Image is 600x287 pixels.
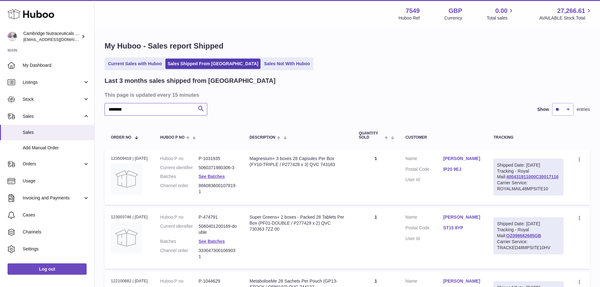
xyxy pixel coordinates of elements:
[198,278,237,284] dd: P-1044629
[23,37,93,42] span: [EMAIL_ADDRESS][DOMAIN_NAME]
[352,149,399,205] td: 1
[160,223,199,235] dt: Current identifier
[497,162,560,168] div: Shipped Date: [DATE]
[444,15,462,21] div: Currency
[494,159,563,195] div: Tracking - Royal Mail:
[160,238,199,244] dt: Batches
[23,195,83,201] span: Invoicing and Payments
[506,174,559,179] a: 400431911000C30017116
[111,163,142,195] img: no-photo.jpg
[198,223,237,235] dd: 5060401200169-double
[160,174,199,180] dt: Batches
[405,236,443,242] dt: User Id
[406,7,420,15] strong: 7549
[198,214,237,220] dd: P-474791
[23,62,89,68] span: My Dashboard
[539,15,592,21] span: AVAILABLE Stock Total
[487,7,515,21] a: 0.00 Total sales
[577,106,590,112] span: entries
[198,174,225,179] a: See Batches
[405,225,443,232] dt: Postal Code
[8,32,17,41] img: internalAdmin-7549@internal.huboo.com
[8,263,87,275] a: Log out
[537,106,549,112] label: Show
[23,129,89,135] span: Sales
[165,59,260,69] a: Sales Shipped From [GEOGRAPHIC_DATA]
[443,156,481,162] a: [PERSON_NAME]
[160,156,199,162] dt: Huboo P no
[160,248,199,260] dt: Channel order
[405,214,443,222] dt: Name
[160,183,199,195] dt: Channel order
[23,113,83,119] span: Sales
[23,178,89,184] span: Usage
[497,239,560,251] div: Carrier Service: TRACKED48MPSITE10HV
[539,7,592,21] a: 27,266.61 AVAILABLE Stock Total
[111,214,148,220] div: 123003746 | [DATE]
[198,248,237,260] dd: 3330473001069031
[443,278,481,284] a: [PERSON_NAME]
[405,156,443,163] dt: Name
[23,229,89,235] span: Channels
[449,7,462,15] strong: GBP
[506,233,541,238] a: OZ098682685GB
[443,225,481,231] a: ST15 8YP
[106,59,164,69] a: Current Sales with Huboo
[23,79,83,85] span: Listings
[160,165,199,171] dt: Current identifier
[405,278,443,286] dt: Name
[443,166,481,172] a: IP20 9EJ
[160,278,199,284] dt: Huboo P no
[249,135,275,140] span: Description
[105,41,590,51] h1: My Huboo - Sales report Shipped
[198,156,237,162] dd: P-1031935
[23,246,89,252] span: Settings
[105,91,588,98] h3: This page is updated every 15 minutes
[405,166,443,174] dt: Postal Code
[487,15,515,21] span: Total sales
[359,131,383,140] span: Quantity Sold
[198,183,237,195] dd: 8660836001078191
[105,77,276,85] h2: Last 3 months sales shipped from [GEOGRAPHIC_DATA]
[23,161,83,167] span: Orders
[262,59,312,69] a: Sales Not With Huboo
[111,156,148,161] div: 123509418 | [DATE]
[494,135,563,140] div: Tracking
[111,222,142,254] img: no-photo.jpg
[405,135,481,140] div: Customer
[198,165,237,171] dd: 5060371980306-3
[443,214,481,220] a: [PERSON_NAME]
[352,208,399,269] td: 1
[198,239,225,244] a: See Batches
[557,7,585,15] span: 27,266.61
[497,180,560,192] div: Carrier Service: ROYALMAIL48MPSITE10
[23,31,80,43] div: Cambridge Nutraceuticals Ltd
[405,177,443,183] dt: User Id
[23,96,83,102] span: Stock
[494,217,563,254] div: Tracking - Royal Mail:
[495,7,508,15] span: 0.00
[497,221,560,227] div: Shipped Date: [DATE]
[160,135,185,140] span: Huboo P no
[23,145,89,151] span: Add Manual Order
[23,212,89,218] span: Cases
[111,135,131,140] span: Order No
[249,156,346,168] div: Magnesium+ 3 boxes 28 Capsules Per Box (FY10-TRIPLE / P277428 x 3) QVC 743183
[249,214,346,232] div: Super Greens+ 2 boxes - Packed 28 Tablets Per Box (PF01-DOUBLE / P277429 x 2) QVC 730363 7ZZ 00
[399,15,420,21] div: Huboo Ref
[160,214,199,220] dt: Huboo P no
[111,278,148,284] div: 122100682 | [DATE]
